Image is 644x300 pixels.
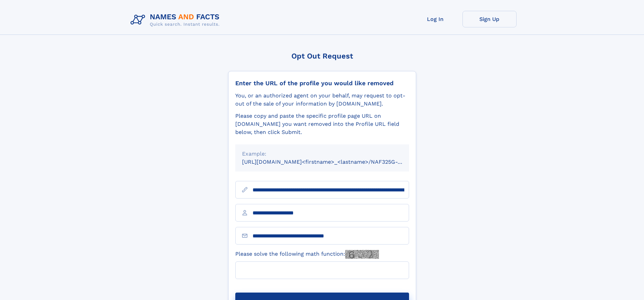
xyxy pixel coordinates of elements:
div: Opt Out Request [228,52,416,60]
div: You, or an authorized agent on your behalf, may request to opt-out of the sale of your informatio... [235,92,409,108]
div: Example: [242,150,402,158]
small: [URL][DOMAIN_NAME]<firstname>_<lastname>/NAF325G-xxxxxxxx [242,159,422,165]
img: Logo Names and Facts [128,11,225,29]
a: Sign Up [462,11,517,27]
div: Please copy and paste the specific profile page URL on [DOMAIN_NAME] you want removed into the Pr... [235,112,409,136]
div: Enter the URL of the profile you would like removed [235,79,409,87]
a: Log In [408,11,462,27]
label: Please solve the following math function: [235,250,379,259]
